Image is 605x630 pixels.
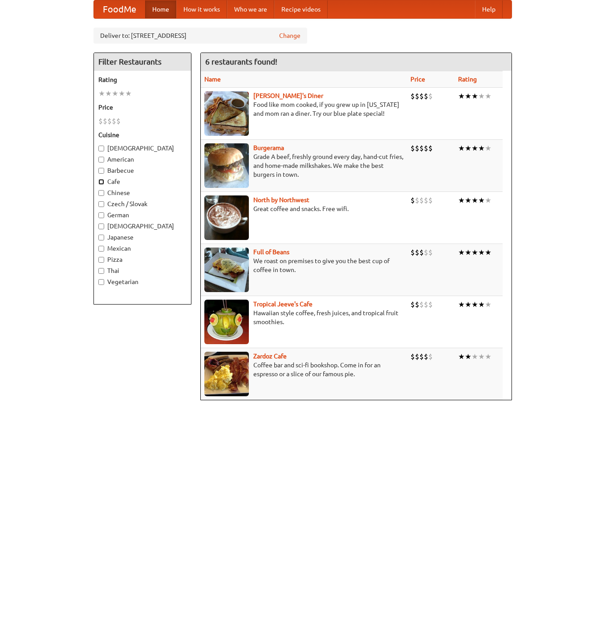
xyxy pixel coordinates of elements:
[410,248,415,257] li: $
[424,352,428,362] li: $
[253,248,289,256] a: Full of Beans
[465,143,471,153] li: ★
[415,248,419,257] li: $
[98,157,104,163] input: American
[471,195,478,205] li: ★
[458,248,465,257] li: ★
[98,222,187,231] label: [DEMOGRAPHIC_DATA]
[253,144,284,151] a: Burgerama
[485,91,491,101] li: ★
[478,91,485,101] li: ★
[424,248,428,257] li: $
[125,89,132,98] li: ★
[478,143,485,153] li: ★
[428,195,433,205] li: $
[98,255,187,264] label: Pizza
[118,89,125,98] li: ★
[98,130,187,139] h5: Cuisine
[107,116,112,126] li: $
[410,76,425,83] a: Price
[253,301,313,308] a: Tropical Jeeve's Cafe
[98,246,104,252] input: Mexican
[204,309,403,326] p: Hawaiian style coffee, fresh juices, and tropical fruit smoothies.
[419,91,424,101] li: $
[415,91,419,101] li: $
[204,248,249,292] img: beans.jpg
[471,91,478,101] li: ★
[471,352,478,362] li: ★
[424,195,428,205] li: $
[204,91,249,136] img: sallys.jpg
[98,179,104,185] input: Cafe
[94,53,191,71] h4: Filter Restaurants
[478,248,485,257] li: ★
[475,0,503,18] a: Help
[253,92,323,99] a: [PERSON_NAME]'s Diner
[419,195,424,205] li: $
[419,352,424,362] li: $
[204,361,403,378] p: Coffee bar and sci-fi bookshop. Come in for an espresso or a slice of our famous pie.
[204,204,403,213] p: Great coffee and snacks. Free wifi.
[98,168,104,174] input: Barbecue
[253,196,309,203] b: North by Northwest
[204,100,403,118] p: Food like mom cooked, if you grew up in [US_STATE] and mom ran a diner. Try our blue plate special!
[98,155,187,164] label: American
[98,279,104,285] input: Vegetarian
[112,89,118,98] li: ★
[98,233,187,242] label: Japanese
[465,248,471,257] li: ★
[428,248,433,257] li: $
[98,257,104,263] input: Pizza
[485,300,491,309] li: ★
[98,212,104,218] input: German
[98,146,104,151] input: [DEMOGRAPHIC_DATA]
[410,300,415,309] li: $
[98,144,187,153] label: [DEMOGRAPHIC_DATA]
[485,248,491,257] li: ★
[471,143,478,153] li: ★
[485,195,491,205] li: ★
[419,143,424,153] li: $
[478,300,485,309] li: ★
[145,0,176,18] a: Home
[428,352,433,362] li: $
[94,0,145,18] a: FoodMe
[458,352,465,362] li: ★
[98,211,187,219] label: German
[410,352,415,362] li: $
[98,266,187,275] label: Thai
[478,352,485,362] li: ★
[98,89,105,98] li: ★
[204,352,249,396] img: zardoz.jpg
[458,300,465,309] li: ★
[98,201,104,207] input: Czech / Slovak
[458,76,477,83] a: Rating
[227,0,274,18] a: Who we are
[98,188,187,197] label: Chinese
[428,300,433,309] li: $
[98,224,104,229] input: [DEMOGRAPHIC_DATA]
[98,190,104,196] input: Chinese
[98,103,187,112] h5: Price
[471,248,478,257] li: ★
[415,300,419,309] li: $
[465,300,471,309] li: ★
[253,353,287,360] b: Zardoz Cafe
[98,75,187,84] h5: Rating
[103,116,107,126] li: $
[112,116,116,126] li: $
[98,177,187,186] label: Cafe
[458,195,465,205] li: ★
[424,143,428,153] li: $
[428,91,433,101] li: $
[485,143,491,153] li: ★
[105,89,112,98] li: ★
[98,199,187,208] label: Czech / Slovak
[458,91,465,101] li: ★
[465,195,471,205] li: ★
[98,244,187,253] label: Mexican
[410,91,415,101] li: $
